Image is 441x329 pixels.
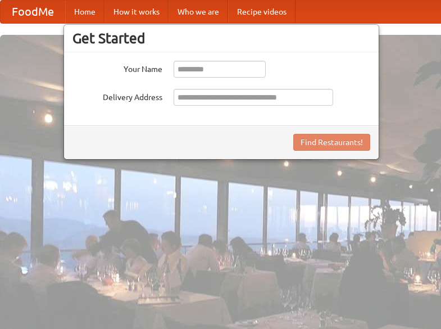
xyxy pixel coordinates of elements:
[293,134,370,151] button: Find Restaurants!
[104,1,169,23] a: How it works
[169,1,228,23] a: Who we are
[72,89,162,103] label: Delivery Address
[1,1,65,23] a: FoodMe
[72,61,162,75] label: Your Name
[228,1,295,23] a: Recipe videos
[65,1,104,23] a: Home
[72,30,370,47] h3: Get Started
